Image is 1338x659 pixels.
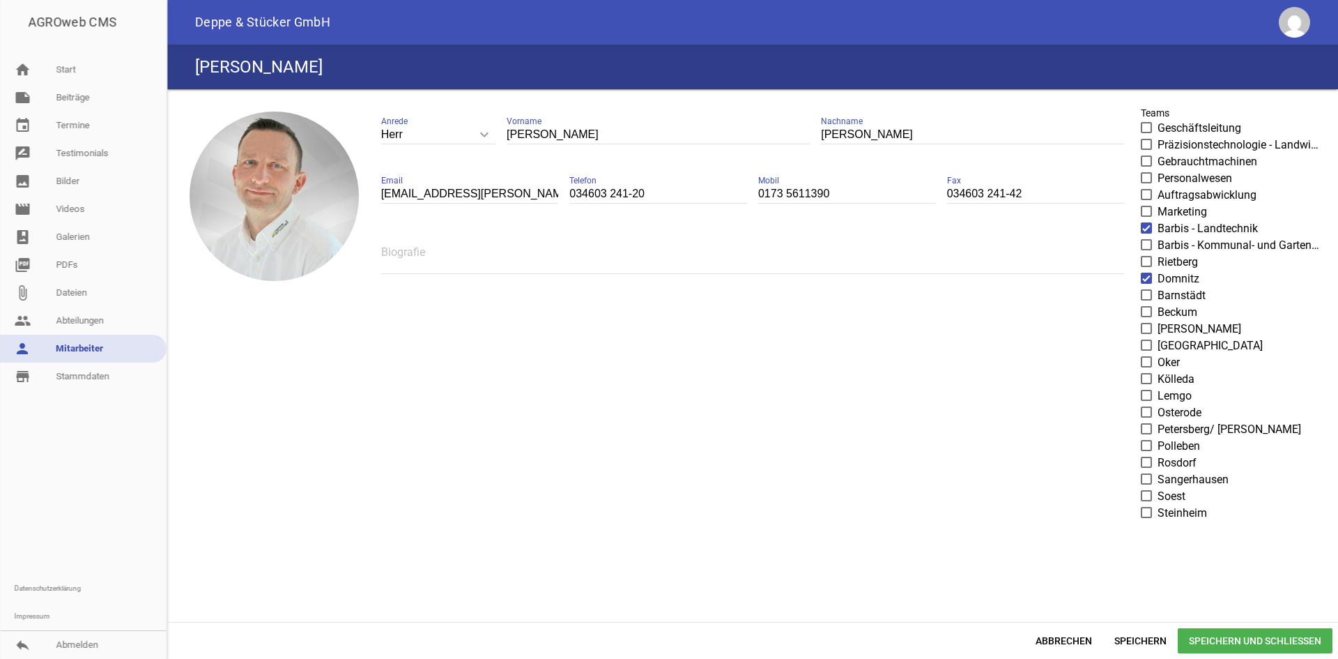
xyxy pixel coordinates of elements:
[1158,471,1229,488] span: Sangerhausen
[1158,455,1197,471] span: Rosdorf
[14,285,31,301] i: attach_file
[14,201,31,218] i: movie
[1158,338,1263,354] span: [GEOGRAPHIC_DATA]
[14,312,31,329] i: people
[14,229,31,245] i: photo_album
[14,61,31,78] i: home
[1158,271,1199,287] span: Domnitz
[14,257,31,273] i: picture_as_pdf
[1158,488,1185,505] span: Soest
[1158,304,1197,321] span: Beckum
[195,56,323,78] h4: [PERSON_NAME]
[1103,628,1178,653] span: Speichern
[1158,505,1207,522] span: Steinheim
[1158,321,1241,338] span: [PERSON_NAME]
[195,16,330,29] span: Deppe & Stücker GmbH
[1158,254,1198,271] span: Rietberg
[1158,354,1180,371] span: Oker
[14,145,31,162] i: rate_review
[1158,153,1257,170] span: Gebrauchtmachinen
[1158,120,1241,137] span: Geschäftsleitung
[1158,388,1192,404] span: Lemgo
[1158,438,1200,455] span: Polleben
[1178,628,1332,653] span: Speichern und Schließen
[1024,628,1103,653] span: Abbrechen
[1158,204,1207,220] span: Marketing
[1158,371,1194,388] span: Kölleda
[1158,237,1321,254] span: Barbis - Kommunal- und Gartentechnik
[14,368,31,385] i: store_mall_directory
[1158,170,1232,187] span: Personalwesen
[14,89,31,106] i: note
[1158,220,1258,237] span: Barbis - Landtechnik
[1158,287,1206,304] span: Barnstädt
[473,123,495,146] i: keyboard_arrow_down
[1158,137,1321,153] span: Präzisionstechnologie - Landwirtschaft (PTL)
[1141,106,1169,120] label: Teams
[14,637,31,653] i: reply
[14,340,31,357] i: person
[1158,421,1301,438] span: Petersberg/ [PERSON_NAME]
[14,173,31,190] i: image
[14,117,31,134] i: event
[1158,187,1256,204] span: Auftragsabwicklung
[1158,404,1201,421] span: Osterode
